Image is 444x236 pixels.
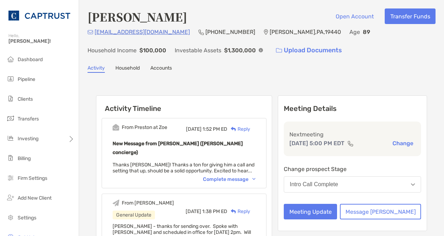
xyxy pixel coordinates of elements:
span: Dashboard [18,57,43,63]
div: General Update [113,211,155,219]
img: Reply icon [231,127,236,131]
span: Thanks [PERSON_NAME]! Thanks a ton for giving him a call and setting that up, should be a solid o... [113,162,254,174]
img: Event icon [113,124,119,131]
img: settings icon [6,213,15,222]
img: Chevron icon [252,178,256,180]
span: 1:38 PM ED [202,208,227,214]
span: Firm Settings [18,175,47,181]
span: [PERSON_NAME]! [8,38,74,44]
p: Investable Assets [175,46,221,55]
img: Open dropdown arrow [411,183,415,186]
p: $1,300,000 [224,46,256,55]
p: $100,000 [139,46,166,55]
img: communication type [347,141,354,146]
img: add_new_client icon [6,193,15,202]
button: Change [390,140,415,147]
img: Phone Icon [198,29,204,35]
img: firm-settings icon [6,173,15,182]
img: Reply icon [231,209,236,214]
div: Intro Call Complete [290,181,338,188]
button: Meeting Update [284,204,337,219]
img: transfers icon [6,114,15,123]
img: CAPTRUST Logo [8,3,70,28]
img: dashboard icon [6,55,15,63]
p: [PERSON_NAME] , PA , 19440 [270,28,341,36]
p: [PHONE_NUMBER] [205,28,255,36]
div: Reply [227,208,250,215]
p: Meeting Details [284,104,421,113]
h4: [PERSON_NAME] [88,8,187,25]
span: Add New Client [18,195,52,201]
p: Age [349,28,360,36]
div: From Preston at Zoe [122,124,167,130]
span: Transfers [18,116,39,122]
img: Info Icon [259,48,263,52]
span: 1:52 PM ED [203,126,227,132]
img: clients icon [6,94,15,103]
span: [DATE] [186,208,201,214]
p: [DATE] 5:00 PM EDT [289,139,344,148]
a: Household [115,65,140,73]
p: Next meeting [289,130,415,139]
span: Billing [18,155,31,161]
div: Reply [227,125,250,133]
div: From [PERSON_NAME] [122,200,174,206]
button: Message [PERSON_NAME] [340,204,421,219]
button: Transfer Funds [385,8,436,24]
p: Household Income [88,46,137,55]
img: Event icon [113,200,119,206]
p: [EMAIL_ADDRESS][DOMAIN_NAME] [95,28,190,36]
button: Intro Call Complete [284,176,421,193]
b: New Message from [PERSON_NAME] ([PERSON_NAME] concierge) [113,141,243,155]
div: Complete message [203,176,256,182]
a: Activity [88,65,105,73]
img: button icon [276,48,282,53]
img: Email Icon [88,30,93,34]
span: [DATE] [186,126,202,132]
img: Location Icon [264,29,268,35]
span: Investing [18,136,38,142]
span: Pipeline [18,76,35,82]
p: Change prospect Stage [284,165,421,173]
h6: Activity Timeline [96,96,272,113]
p: 89 [363,28,370,36]
span: Settings [18,215,36,221]
a: Accounts [150,65,172,73]
img: investing icon [6,134,15,142]
span: Clients [18,96,33,102]
button: Open Account [330,8,379,24]
a: Upload Documents [271,43,347,58]
img: billing icon [6,154,15,162]
img: pipeline icon [6,75,15,83]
